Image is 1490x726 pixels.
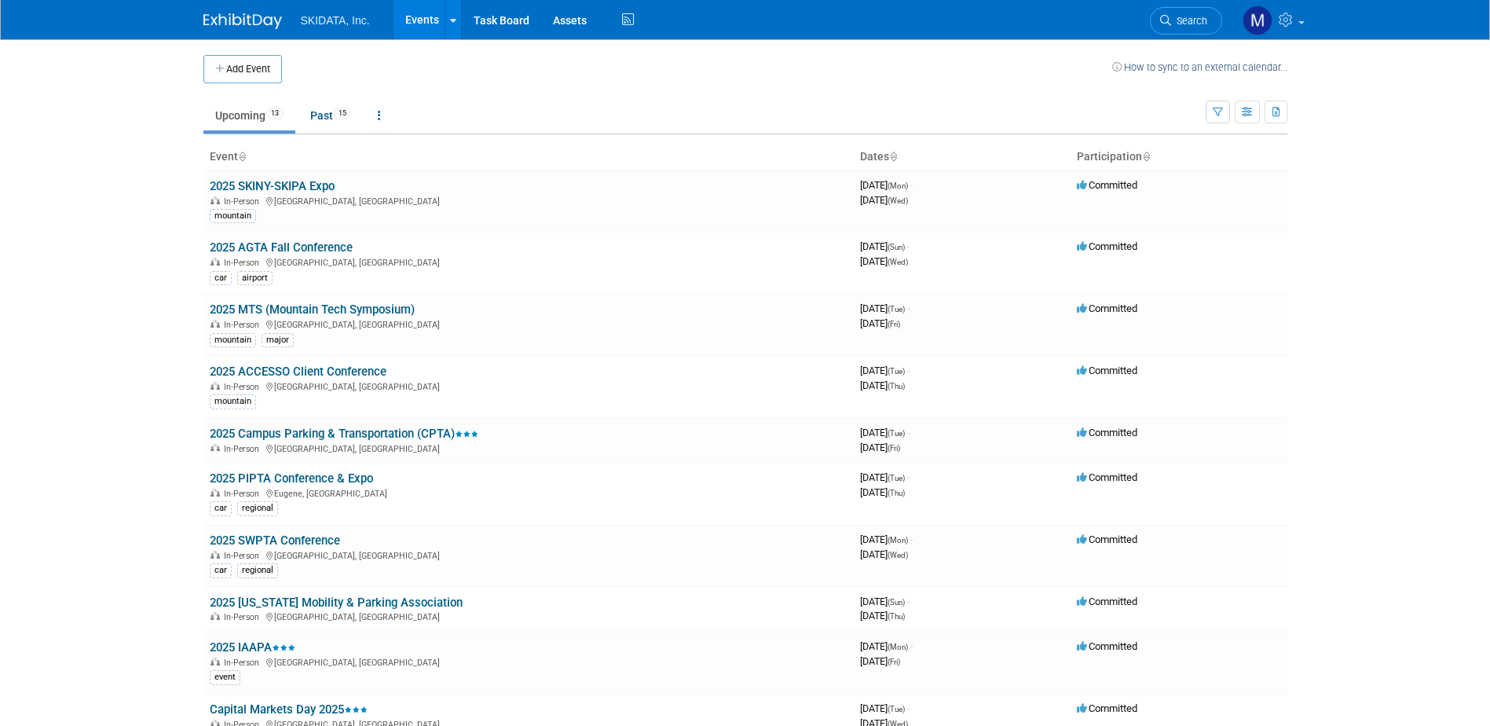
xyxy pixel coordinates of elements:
[860,640,913,652] span: [DATE]
[210,471,373,486] a: 2025 PIPTA Conference & Expo
[224,382,264,392] span: In-Person
[211,612,220,620] img: In-Person Event
[210,255,848,268] div: [GEOGRAPHIC_DATA], [GEOGRAPHIC_DATA]
[888,258,908,266] span: (Wed)
[907,596,910,607] span: -
[210,365,386,379] a: 2025 ACCESSO Client Conference
[298,101,363,130] a: Past15
[888,705,905,713] span: (Tue)
[237,271,273,285] div: airport
[203,101,295,130] a: Upcoming13
[888,305,905,313] span: (Tue)
[1077,702,1137,714] span: Committed
[860,255,908,267] span: [DATE]
[860,548,908,560] span: [DATE]
[210,394,256,409] div: mountain
[1077,640,1137,652] span: Committed
[860,596,910,607] span: [DATE]
[888,551,908,559] span: (Wed)
[224,444,264,454] span: In-Person
[210,317,848,330] div: [GEOGRAPHIC_DATA], [GEOGRAPHIC_DATA]
[860,442,900,453] span: [DATE]
[1077,533,1137,545] span: Committed
[210,194,848,207] div: [GEOGRAPHIC_DATA], [GEOGRAPHIC_DATA]
[210,563,232,577] div: car
[237,563,278,577] div: regional
[210,427,478,441] a: 2025 Campus Parking & Transportation (CPTA)
[1077,596,1137,607] span: Committed
[210,596,463,610] a: 2025 [US_STATE] Mobility & Parking Association
[210,486,848,499] div: Eugene, [GEOGRAPHIC_DATA]
[888,658,900,666] span: (Fri)
[210,640,295,654] a: 2025 IAAPA
[210,670,240,684] div: event
[262,333,294,347] div: major
[224,658,264,668] span: In-Person
[224,258,264,268] span: In-Person
[1077,179,1137,191] span: Committed
[860,427,910,438] span: [DATE]
[210,302,415,317] a: 2025 MTS (Mountain Tech Symposium)
[211,444,220,452] img: In-Person Event
[210,240,353,255] a: 2025 AGTA Fall Conference
[888,444,900,453] span: (Fri)
[210,501,232,515] div: car
[210,702,368,717] a: Capital Markets Day 2025
[210,655,848,668] div: [GEOGRAPHIC_DATA], [GEOGRAPHIC_DATA]
[1150,7,1222,35] a: Search
[1077,471,1137,483] span: Committed
[203,144,854,170] th: Event
[860,194,908,206] span: [DATE]
[888,320,900,328] span: (Fri)
[860,486,905,498] span: [DATE]
[210,209,256,223] div: mountain
[888,489,905,497] span: (Thu)
[224,196,264,207] span: In-Person
[860,379,905,391] span: [DATE]
[888,612,905,621] span: (Thu)
[334,108,351,119] span: 15
[1142,150,1150,163] a: Sort by Participation Type
[211,196,220,204] img: In-Person Event
[1112,61,1287,73] a: How to sync to an external calendar...
[860,179,913,191] span: [DATE]
[224,489,264,499] span: In-Person
[211,658,220,665] img: In-Person Event
[210,610,848,622] div: [GEOGRAPHIC_DATA], [GEOGRAPHIC_DATA]
[888,181,908,190] span: (Mon)
[907,471,910,483] span: -
[210,179,335,193] a: 2025 SKINY-SKIPA Expo
[1171,15,1207,27] span: Search
[860,655,900,667] span: [DATE]
[1077,427,1137,438] span: Committed
[211,382,220,390] img: In-Person Event
[1077,365,1137,376] span: Committed
[888,429,905,438] span: (Tue)
[888,598,905,607] span: (Sun)
[210,533,340,548] a: 2025 SWPTA Conference
[888,243,905,251] span: (Sun)
[860,317,900,329] span: [DATE]
[224,551,264,561] span: In-Person
[224,612,264,622] span: In-Person
[203,13,282,29] img: ExhibitDay
[888,536,908,544] span: (Mon)
[210,548,848,561] div: [GEOGRAPHIC_DATA], [GEOGRAPHIC_DATA]
[860,702,910,714] span: [DATE]
[301,14,370,27] span: SKIDATA, Inc.
[224,320,264,330] span: In-Person
[237,501,278,515] div: regional
[210,333,256,347] div: mountain
[1077,302,1137,314] span: Committed
[203,55,282,83] button: Add Event
[907,365,910,376] span: -
[910,640,913,652] span: -
[888,382,905,390] span: (Thu)
[210,379,848,392] div: [GEOGRAPHIC_DATA], [GEOGRAPHIC_DATA]
[889,150,897,163] a: Sort by Start Date
[266,108,284,119] span: 13
[910,533,913,545] span: -
[860,302,910,314] span: [DATE]
[211,489,220,497] img: In-Person Event
[907,702,910,714] span: -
